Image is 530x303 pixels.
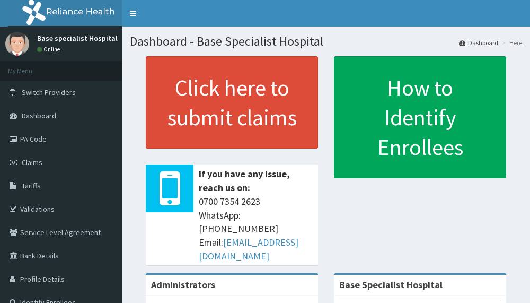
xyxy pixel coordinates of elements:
span: Tariffs [22,181,41,191]
span: 0700 7354 2623 WhatsApp: [PHONE_NUMBER] Email: [199,195,313,263]
p: Base specialist Hospital [37,34,118,42]
img: User Image [5,32,29,56]
a: [EMAIL_ADDRESS][DOMAIN_NAME] [199,236,298,262]
a: How to Identify Enrollees [334,56,506,178]
span: Switch Providers [22,88,76,97]
li: Here [499,38,522,47]
strong: Base Specialist Hospital [339,279,443,291]
a: Dashboard [459,38,498,47]
b: If you have any issue, reach us on: [199,168,290,194]
span: Claims [22,158,42,167]
h1: Dashboard - Base Specialist Hospital [130,34,522,48]
span: Dashboard [22,111,56,120]
b: Administrators [151,279,215,291]
a: Online [37,46,63,53]
a: Click here to submit claims [146,56,318,149]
